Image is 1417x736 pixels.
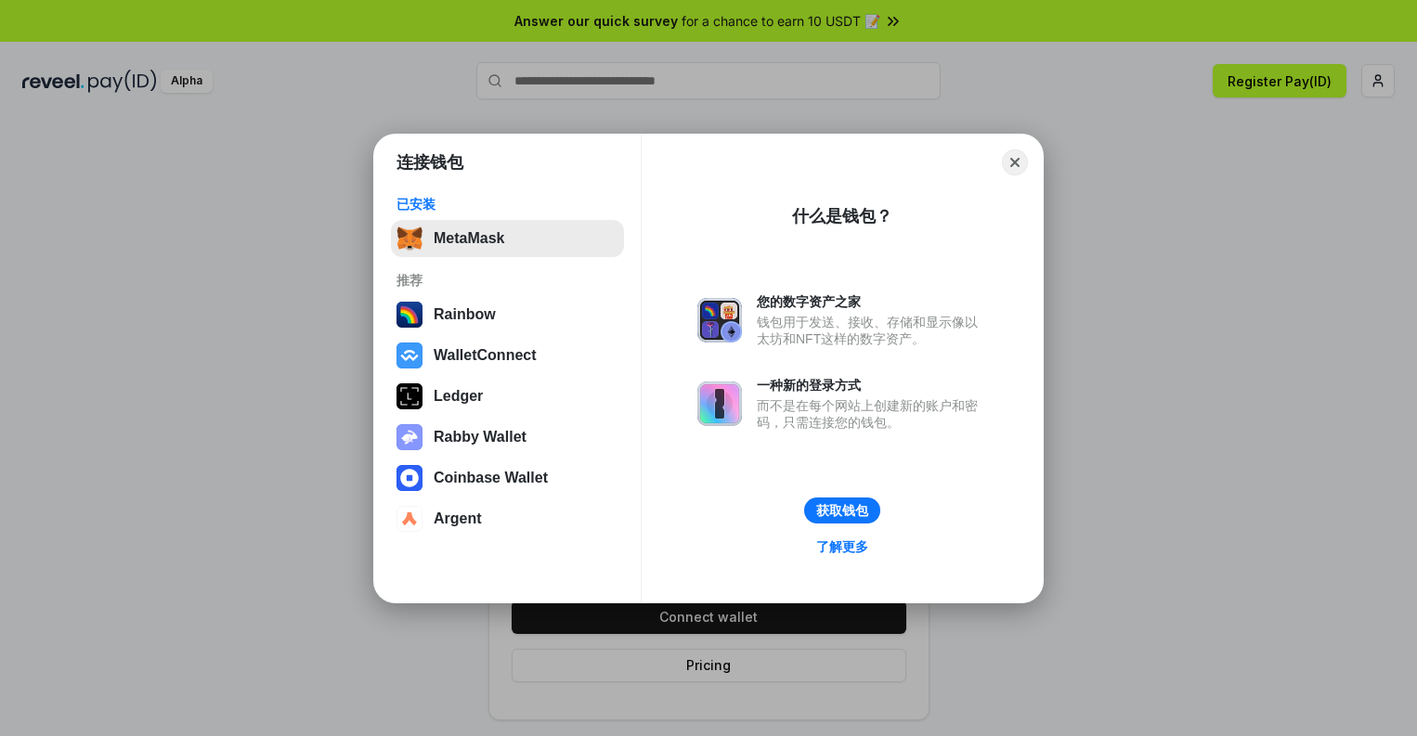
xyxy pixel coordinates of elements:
img: svg+xml,%3Csvg%20width%3D%2228%22%20height%3D%2228%22%20viewBox%3D%220%200%2028%2028%22%20fill%3D... [396,342,422,368]
div: Coinbase Wallet [434,470,548,486]
div: 获取钱包 [816,502,868,519]
h1: 连接钱包 [396,151,463,174]
div: 您的数字资产之家 [757,293,987,310]
img: svg+xml,%3Csvg%20xmlns%3D%22http%3A%2F%2Fwww.w3.org%2F2000%2Fsvg%22%20width%3D%2228%22%20height%3... [396,383,422,409]
button: Argent [391,500,624,537]
button: Close [1002,149,1028,175]
div: 了解更多 [816,538,868,555]
div: 推荐 [396,272,618,289]
div: WalletConnect [434,347,537,364]
div: 钱包用于发送、接收、存储和显示像以太坊和NFT这样的数字资产。 [757,314,987,347]
div: Rabby Wallet [434,429,526,445]
div: MetaMask [434,230,504,247]
button: Rainbow [391,296,624,333]
button: Rabby Wallet [391,419,624,456]
button: WalletConnect [391,337,624,374]
div: Argent [434,510,482,527]
button: MetaMask [391,220,624,257]
div: 已安装 [396,196,618,213]
button: Coinbase Wallet [391,459,624,497]
img: svg+xml,%3Csvg%20xmlns%3D%22http%3A%2F%2Fwww.w3.org%2F2000%2Fsvg%22%20fill%3D%22none%22%20viewBox... [697,381,742,426]
img: svg+xml,%3Csvg%20xmlns%3D%22http%3A%2F%2Fwww.w3.org%2F2000%2Fsvg%22%20fill%3D%22none%22%20viewBox... [396,424,422,450]
div: 一种新的登录方式 [757,377,987,394]
img: svg+xml,%3Csvg%20width%3D%22120%22%20height%3D%22120%22%20viewBox%3D%220%200%20120%20120%22%20fil... [396,302,422,328]
img: svg+xml,%3Csvg%20xmlns%3D%22http%3A%2F%2Fwww.w3.org%2F2000%2Fsvg%22%20fill%3D%22none%22%20viewBox... [697,298,742,342]
div: 什么是钱包？ [792,205,892,227]
img: svg+xml,%3Csvg%20fill%3D%22none%22%20height%3D%2233%22%20viewBox%3D%220%200%2035%2033%22%20width%... [396,226,422,252]
div: 而不是在每个网站上创建新的账户和密码，只需连接您的钱包。 [757,397,987,431]
a: 了解更多 [805,535,879,559]
img: svg+xml,%3Csvg%20width%3D%2228%22%20height%3D%2228%22%20viewBox%3D%220%200%2028%2028%22%20fill%3D... [396,465,422,491]
img: svg+xml,%3Csvg%20width%3D%2228%22%20height%3D%2228%22%20viewBox%3D%220%200%2028%2028%22%20fill%3D... [396,506,422,532]
button: Ledger [391,378,624,415]
div: Rainbow [434,306,496,323]
div: Ledger [434,388,483,405]
button: 获取钱包 [804,497,880,523]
